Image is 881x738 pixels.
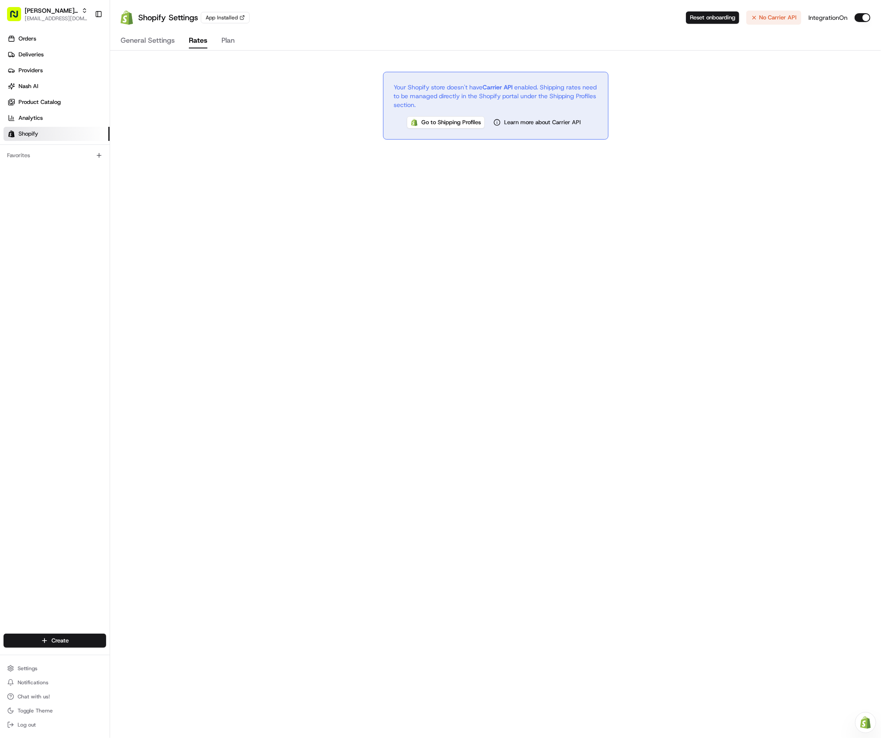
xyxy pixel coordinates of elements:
[189,33,207,48] button: Rates
[74,198,81,205] div: 💻
[8,130,15,137] img: Shopify logo
[18,98,61,106] span: Product Catalog
[18,85,34,100] img: 9188753566659_6852d8bf1fb38e338040_72.png
[18,82,38,90] span: Nash AI
[808,13,848,22] span: Integration On
[121,33,175,48] button: General Settings
[18,679,48,686] span: Notifications
[40,93,121,100] div: We're available if you need us!
[136,113,160,124] button: See all
[18,114,43,122] span: Analytics
[9,9,26,27] img: Nash
[27,137,71,144] span: [PERSON_NAME]
[4,127,110,141] a: Shopify
[4,719,106,731] button: Log out
[201,12,250,23] a: App Installed
[18,721,36,728] span: Log out
[4,63,110,77] a: Providers
[759,14,796,22] p: No Carrier API
[18,707,53,714] span: Toggle Theme
[4,690,106,703] button: Chat with us!
[4,48,110,62] a: Deliveries
[62,218,107,225] a: Powered byPylon
[4,111,110,125] a: Analytics
[18,665,37,672] span: Settings
[5,194,71,210] a: 📗Knowledge Base
[27,161,71,168] span: [PERSON_NAME]
[23,57,145,66] input: Clear
[138,11,198,24] h1: Shopify Settings
[52,637,69,645] span: Create
[78,161,96,168] span: [DATE]
[221,33,235,48] button: Plan
[4,4,91,25] button: [PERSON_NAME] Shopify Onboarding Demo[EMAIL_ADDRESS][DOMAIN_NAME]
[9,36,160,50] p: Welcome 👋
[40,85,144,93] div: Start new chat
[73,137,76,144] span: •
[18,197,67,206] span: Knowledge Base
[686,11,739,24] button: Reset onboarding
[9,85,25,100] img: 1736555255976-a54dd68f-1ca7-489b-9aae-adbdc363a1c4
[9,115,59,122] div: Past conversations
[4,634,106,648] button: Create
[4,32,110,46] a: Orders
[18,161,25,168] img: 1736555255976-a54dd68f-1ca7-489b-9aae-adbdc363a1c4
[71,194,145,210] a: 💻API Documentation
[18,66,43,74] span: Providers
[18,130,38,138] span: Shopify
[9,129,23,145] img: Jes Laurent
[78,137,96,144] span: [DATE]
[411,119,418,126] img: Shopify
[73,161,76,168] span: •
[4,662,106,675] button: Settings
[490,116,584,129] a: Learn more about Carrier API
[18,51,44,59] span: Deliveries
[746,11,801,25] button: No Carrier API
[88,219,107,225] span: Pylon
[25,6,78,15] button: [PERSON_NAME] Shopify Onboarding Demo
[25,15,88,22] button: [EMAIL_ADDRESS][DOMAIN_NAME]
[9,198,16,205] div: 📗
[4,95,110,109] a: Product Catalog
[483,83,513,91] strong: Carrier API
[18,35,36,43] span: Orders
[83,197,141,206] span: API Documentation
[407,116,485,129] a: Go to Shipping Profiles
[394,83,597,109] p: Your Shopify store doesn't have enabled. Shipping rates need to be managed directly in the Shopif...
[4,705,106,717] button: Toggle Theme
[4,79,110,93] a: Nash AI
[4,148,106,162] div: Favorites
[4,676,106,689] button: Notifications
[18,693,50,700] span: Chat with us!
[9,152,23,166] img: Masood Aslam
[150,87,160,98] button: Start new chat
